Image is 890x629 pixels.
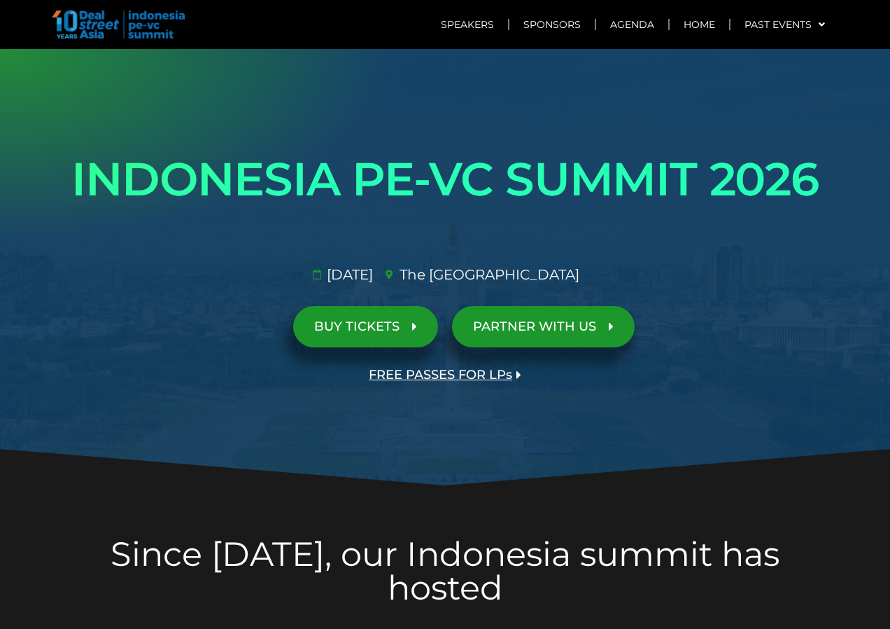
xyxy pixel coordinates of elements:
span: FREE PASSES FOR LPs [369,368,512,382]
a: Sponsors [509,8,595,41]
span: PARTNER WITH US [473,320,596,333]
span: BUY TICKETS [314,320,400,333]
h1: INDONESIA PE-VC SUMMIT 2026 [53,140,837,219]
a: BUY TICKETS [293,306,438,347]
a: PARTNER WITH US [452,306,635,347]
a: FREE PASSES FOR LPs [348,354,542,396]
a: Agenda [596,8,668,41]
span: The [GEOGRAPHIC_DATA]​ [396,264,579,285]
a: Past Events [730,8,839,41]
a: Home [670,8,729,41]
span: [DATE]​ [323,264,373,285]
h2: Since [DATE], our Indonesia summit has hosted [53,537,837,604]
a: Speakers [427,8,508,41]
